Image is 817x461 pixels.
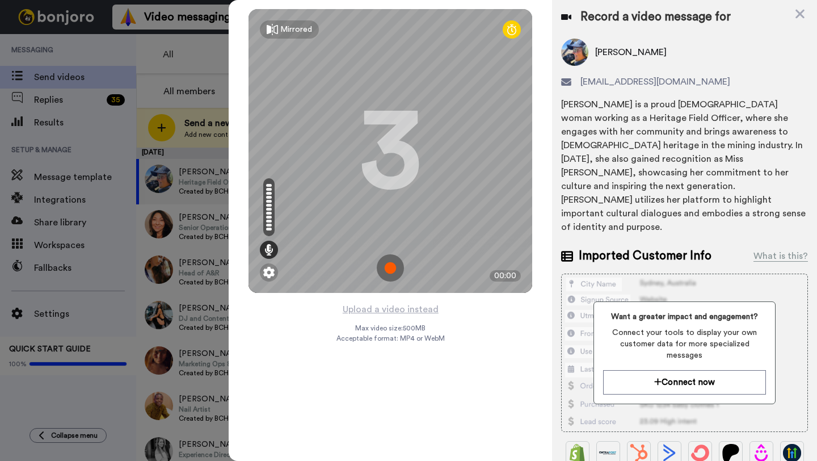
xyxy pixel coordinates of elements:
[753,249,808,263] div: What is this?
[336,334,445,343] span: Acceptable format: MP4 or WebM
[579,248,711,265] span: Imported Customer Info
[377,254,404,282] img: ic_record_start.svg
[359,108,422,194] div: 3
[603,370,765,395] button: Connect now
[561,98,808,234] div: [PERSON_NAME] is a proud [DEMOGRAPHIC_DATA] woman working as a Heritage Field Officer, where she ...
[603,311,765,322] span: Want a greater impact and engagement?
[490,270,521,282] div: 00:00
[263,267,275,278] img: ic_gear.svg
[580,75,730,89] span: [EMAIL_ADDRESS][DOMAIN_NAME]
[603,327,765,361] span: Connect your tools to display your own customer data for more specialized messages
[355,324,426,333] span: Max video size: 500 MB
[339,302,442,317] button: Upload a video instead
